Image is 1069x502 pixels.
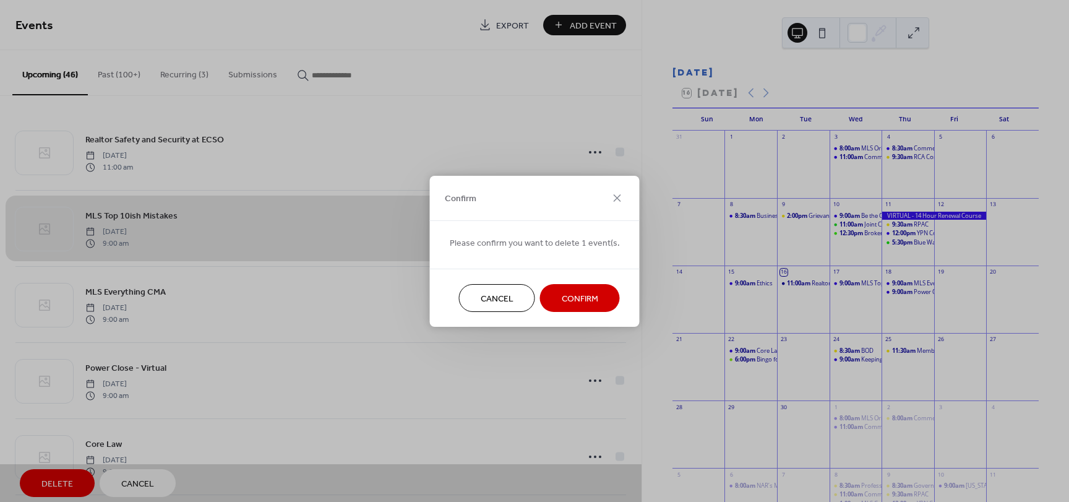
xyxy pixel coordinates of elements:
[450,236,620,249] span: Please confirm you want to delete 1 event(s.
[540,284,620,312] button: Confirm
[562,292,598,305] span: Confirm
[445,193,476,206] span: Confirm
[481,292,513,305] span: Cancel
[459,284,535,312] button: Cancel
